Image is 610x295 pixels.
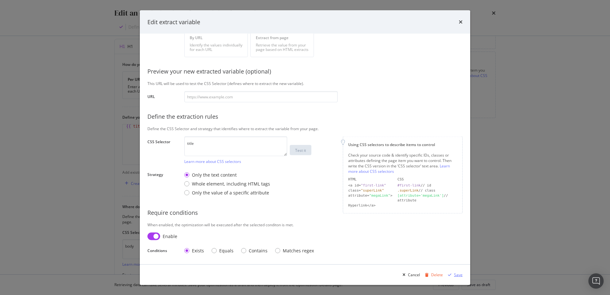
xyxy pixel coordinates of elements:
[249,248,268,254] div: Contains
[397,177,457,182] div: CSS
[184,181,270,187] div: Whole element, including HTML tags
[348,193,392,203] div: attribute= >
[256,35,308,40] div: Extract from page
[184,248,204,254] div: Exists
[256,43,308,52] div: Retrieve the value from your page based on HTML extracts
[348,152,457,174] div: Check your source code & identify specific IDs, classes or attributes defining the page item you ...
[147,67,463,76] div: Preview your new extracted variable (optional)
[290,145,311,155] button: Test it
[184,91,338,102] input: https://www.example.com
[408,272,420,277] div: Cancel
[212,248,234,254] div: Equals
[190,43,242,52] div: Identify the values individually for each URL
[369,193,390,197] div: "megaLink"
[445,270,463,280] button: Save
[348,177,392,182] div: HTML
[459,18,463,26] div: times
[147,126,463,131] div: Define the CSS Selector and strategy that identifies where to extract the variable from your page.
[184,172,270,178] div: Only the text content
[184,158,241,164] a: Learn more about CSS selectors
[147,222,463,227] div: When enabled, the optimization will be executed after the selected conditon is met.
[283,248,314,254] div: Matches regex
[219,248,234,254] div: Equals
[400,270,420,280] button: Cancel
[397,193,444,197] div: [attribute='megaLink']
[397,193,457,203] div: // attribute
[348,188,392,193] div: class=
[361,183,386,187] div: "first-link"
[275,248,314,254] div: Matches regex
[295,147,306,153] div: Test it
[431,272,443,277] div: Delete
[192,172,237,178] div: Only the text content
[397,188,457,193] div: // class
[192,248,204,254] div: Exists
[192,181,270,187] div: Whole element, including HTML tags
[147,18,200,26] div: Edit extract variable
[147,113,463,121] div: Define the extraction rules
[241,248,268,254] div: Contains
[147,248,179,255] label: Conditions
[140,10,470,285] div: modal
[397,188,418,192] div: .superLink
[190,35,242,40] div: By URL
[423,270,443,280] button: Delete
[147,139,179,162] label: CSS Selector
[348,142,457,147] div: Using CSS selectors to describe items to control
[147,94,179,101] label: URL
[454,272,463,277] div: Save
[147,81,463,86] div: This URL will be used to test the CSS Selector (defines where to extract the new variable).
[348,183,392,188] div: <a id=
[397,183,457,188] div: // id
[184,136,287,156] textarea: title
[163,233,177,239] div: Enable
[361,188,384,192] div: "superLink"
[147,172,179,197] label: Strategy
[184,190,270,196] div: Only the value of a specific attribute
[348,203,392,208] div: Hyperlink</a>
[147,209,463,217] div: Require conditions
[397,183,421,187] div: #first-link
[588,273,604,289] div: Open Intercom Messenger
[348,163,450,174] a: Learn more about CSS selectors
[192,190,269,196] div: Only the value of a specific attribute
